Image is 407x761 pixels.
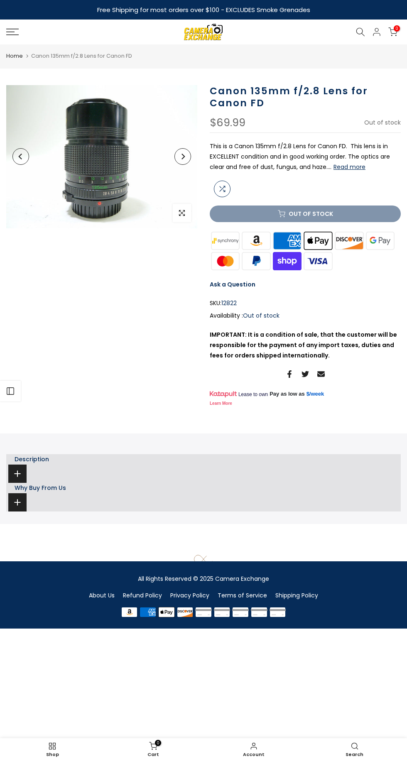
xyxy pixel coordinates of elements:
[89,591,115,600] a: About Us
[272,251,303,271] img: shopify pay
[333,163,365,171] button: Read more
[139,606,157,618] img: american express
[6,752,99,757] span: Shop
[6,85,197,228] img: Canon 135mm f/2.8 Lens for Canon FD Lenses - Small Format - Canon FD Mount lenses Canon 12822
[210,230,241,251] img: synchrony
[302,369,309,379] a: Share on Twitter
[388,27,397,37] a: 0
[103,740,204,759] a: 0 Cart
[210,251,241,271] img: master
[210,85,401,109] h1: Canon 135mm f/2.8 Lens for Canon FD
[213,606,231,618] img: master
[303,251,334,271] img: visa
[2,740,103,759] a: Shop
[241,230,272,251] img: amazon payments
[394,25,400,32] span: 0
[303,230,334,251] img: apple pay
[210,311,401,321] div: Availability :
[194,606,213,618] img: google pay
[107,752,200,757] span: Cart
[364,118,401,127] span: Out of stock
[250,606,268,618] img: shopify pay
[317,369,325,379] a: Share on Email
[272,230,303,251] img: american express
[97,5,310,14] strong: Free Shipping for most orders over $100 - EXCLUDES Smoke Grenades
[306,390,324,398] a: $/week
[210,298,401,308] div: SKU:
[6,451,57,467] span: Description
[123,591,162,600] a: Refund Policy
[210,330,397,360] strong: IMPORTANT: It is a condition of sale, that the customer will be responsible for the payment of an...
[268,606,287,618] img: visa
[120,606,139,618] img: amazon payments
[31,52,132,60] span: Canon 135mm f/2.8 Lens for Canon FD
[241,251,272,271] img: paypal
[270,390,305,398] span: Pay as low as
[6,52,23,60] a: Home
[365,230,396,251] img: google pay
[155,740,161,746] span: 0
[218,591,267,600] a: Terms of Service
[210,401,232,406] a: Learn More
[208,752,300,757] span: Account
[157,606,176,618] img: apple pay
[6,454,401,483] a: Description
[170,591,209,600] a: Privacy Policy
[304,740,405,759] a: Search
[210,280,255,289] a: Ask a Question
[231,606,250,618] img: paypal
[238,391,268,398] span: Lease to own
[6,574,401,584] div: All Rights Reserved © 2025 Camera Exchange
[203,740,304,759] a: Account
[210,117,245,128] div: $69.99
[309,752,401,757] span: Search
[221,298,237,308] span: 12822
[286,369,293,379] a: Share on Facebook
[176,606,194,618] img: discover
[12,148,29,165] button: Previous
[243,311,280,320] span: Out of stock
[6,483,401,511] a: Why Buy From Us
[275,591,318,600] a: Shipping Policy
[6,480,74,496] span: Why Buy From Us
[334,230,365,251] img: discover
[174,148,191,165] button: Next
[210,141,401,173] p: This is a Canon 135mm f/2.8 Lens for Canon FD. This lens is in EXCELLENT condition and in good wo...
